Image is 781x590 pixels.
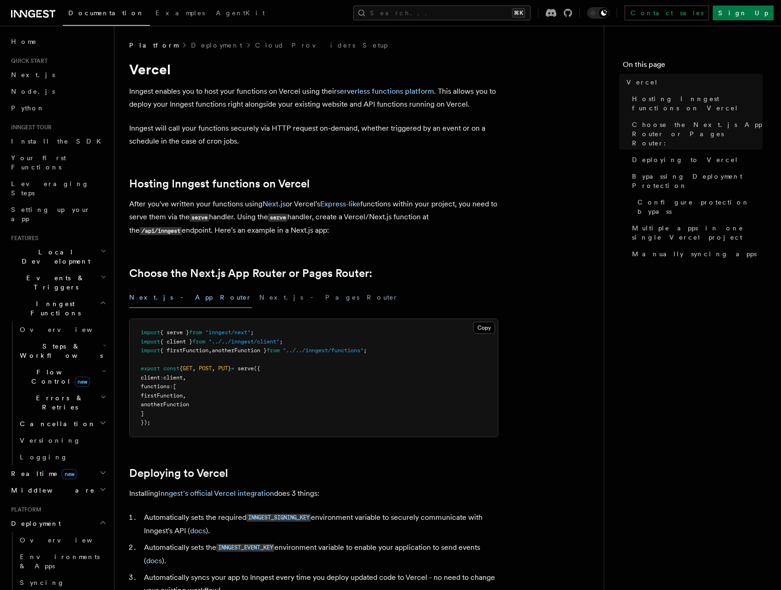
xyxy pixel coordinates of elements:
a: docs [190,526,206,535]
span: Setting up your app [11,206,90,223]
span: } [228,365,231,372]
span: Features [7,235,38,242]
div: Inngest Functions [7,321,108,465]
a: Deploying to Vercel [129,467,228,480]
span: anotherFunction } [212,347,267,354]
a: Sign Up [713,6,774,20]
span: Documentation [68,9,144,17]
code: INNGEST_SIGNING_KEY [246,514,311,522]
button: Deployment [7,515,108,532]
span: Configure protection bypass [638,198,763,216]
span: import [141,329,160,336]
span: Environments & Apps [20,553,100,570]
span: ; [280,338,283,345]
span: Multiple apps in one single Vercel project [632,223,763,242]
span: Your first Functions [11,154,66,171]
span: , [183,392,186,399]
span: Cancellation [16,419,96,428]
span: Home [11,37,37,46]
span: import [141,338,160,345]
span: { client } [160,338,192,345]
a: Home [7,33,108,50]
span: { serve } [160,329,189,336]
span: ; [250,329,254,336]
span: "../../inngest/functions" [283,347,364,354]
span: "inngest/next" [205,329,250,336]
span: Deployment [7,519,61,528]
span: : [170,383,173,390]
p: Installing does 3 things: [129,487,498,500]
a: Next.js [7,66,108,83]
span: Middleware [7,486,95,495]
code: INNGEST_EVENT_KEY [216,544,274,552]
a: docs [146,556,162,565]
span: Platform [7,506,42,513]
span: from [189,329,202,336]
a: Contact sales [625,6,709,20]
span: Overview [20,326,115,333]
span: Install the SDK [11,138,107,145]
span: Errors & Retries [16,393,100,412]
span: Syncing [20,579,65,586]
span: { [179,365,183,372]
a: Manually syncing apps [628,246,763,262]
span: Next.js [11,71,55,78]
a: Install the SDK [7,133,108,150]
button: Realtimenew [7,465,108,482]
span: , [212,365,215,372]
a: INNGEST_EVENT_KEY [216,543,274,552]
button: Toggle dark mode [587,7,609,18]
span: , [183,374,186,381]
span: anotherFunction [141,401,189,408]
button: Next.js - App Router [129,287,252,308]
a: Configure protection bypass [634,194,763,220]
code: serve [190,214,209,222]
span: Overview [20,536,115,544]
span: Events & Triggers [7,273,101,292]
a: Node.js [7,83,108,100]
span: ] [141,410,144,417]
span: Inngest Functions [7,299,100,318]
h1: Vercel [129,61,498,78]
span: Node.js [11,88,55,95]
span: [ [173,383,176,390]
li: Automatically sets the environment variable to enable your application to send events ( ). [141,541,498,567]
span: Deploying to Vercel [632,155,739,164]
a: Choose the Next.js App Router or Pages Router: [129,267,372,280]
a: Hosting Inngest functions on Vercel [628,90,763,116]
span: , [209,347,212,354]
span: Quick start [7,57,48,65]
span: const [163,365,179,372]
span: Logging [20,453,68,461]
span: Versioning [20,437,81,444]
a: Vercel [623,74,763,90]
span: new [62,469,77,479]
a: Deploying to Vercel [628,151,763,168]
li: Automatically sets the required environment variable to securely communicate with Inngest's API ( ). [141,511,498,537]
button: Inngest Functions [7,295,108,321]
a: Overview [16,532,108,548]
span: AgentKit [216,9,265,17]
p: Inngest will call your functions securely via HTTP request on-demand, whether triggered by an eve... [129,122,498,148]
span: serve [238,365,254,372]
span: Steps & Workflows [16,342,103,360]
span: Vercel [626,78,658,87]
span: Bypassing Deployment Protection [632,172,763,190]
a: Inngest's official Vercel integration [158,489,274,498]
button: Flow Controlnew [16,364,108,390]
button: Events & Triggers [7,270,108,295]
span: functions [141,383,170,390]
a: Express-like [320,199,360,208]
a: Deployment [191,41,242,50]
a: Setting up your app [7,201,108,227]
button: Next.js - Pages Router [259,287,399,308]
span: : [160,374,163,381]
span: Hosting Inngest functions on Vercel [632,94,763,113]
a: Documentation [63,3,150,26]
a: Your first Functions [7,150,108,175]
a: Examples [150,3,210,25]
h4: On this page [623,59,763,74]
p: After you've written your functions using or Vercel's functions within your project, you need to ... [129,198,498,237]
span: Platform [129,41,178,50]
span: Python [11,104,45,112]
